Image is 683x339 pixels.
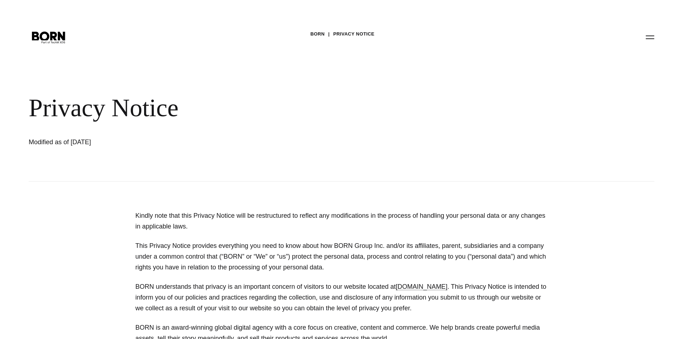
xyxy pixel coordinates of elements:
button: Open [641,29,659,44]
p: This Privacy Notice provides everything you need to know about how BORN Group Inc. and/or its aff... [136,240,548,273]
p: Kindly note that this Privacy Notice will be restructured to reflect any modifications in the pro... [136,210,548,232]
a: Privacy Notice [333,29,375,39]
h1: Modified as of [DATE] [29,137,244,147]
a: [DOMAIN_NAME] [396,283,447,290]
div: Privacy Notice [29,93,437,123]
p: BORN understands that privacy is an important concern of visitors to our website located at . Thi... [136,281,548,314]
a: BORN [310,29,325,39]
